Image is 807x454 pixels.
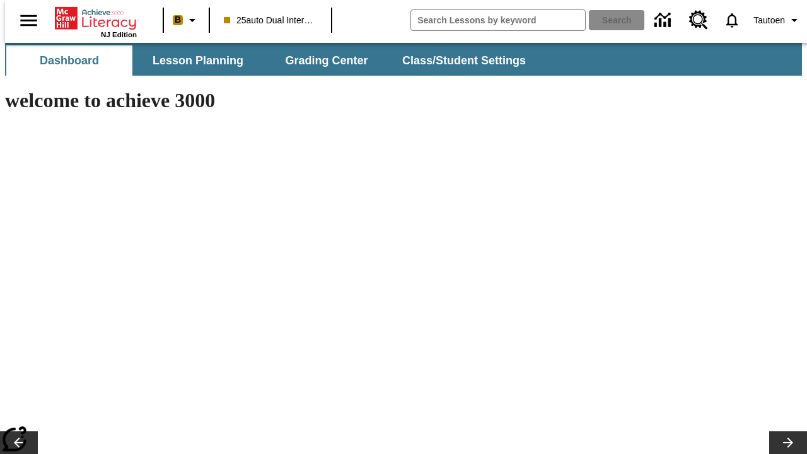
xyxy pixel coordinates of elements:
a: Notifications [716,4,748,37]
a: Resource Center, Will open in new tab [682,3,716,37]
div: SubNavbar [5,43,802,76]
button: Profile/Settings [748,9,807,32]
button: Class/Student Settings [392,45,536,76]
a: Data Center [647,3,682,38]
button: Grading Center [264,45,390,76]
div: SubNavbar [5,45,537,76]
button: Dashboard [6,45,132,76]
span: NJ Edition [101,31,137,38]
span: B [175,12,181,28]
button: Boost Class color is peach. Change class color [168,9,205,32]
button: Open side menu [10,2,47,39]
a: Home [55,6,137,31]
button: Lesson Planning [135,45,261,76]
h1: welcome to achieve 3000 [5,89,550,112]
span: 25auto Dual International [224,14,317,27]
span: Tautoen [753,14,785,27]
input: search field [411,10,585,30]
div: Home [55,4,137,38]
button: Lesson carousel, Next [769,431,807,454]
